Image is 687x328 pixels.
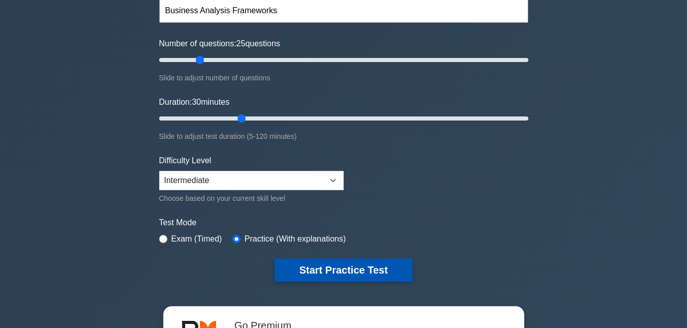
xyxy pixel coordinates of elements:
[275,258,412,282] button: Start Practice Test
[159,96,230,108] label: Duration: minutes
[171,233,222,245] label: Exam (Timed)
[159,155,212,167] label: Difficulty Level
[159,192,344,204] div: Choose based on your current skill level
[159,38,280,50] label: Number of questions: questions
[159,72,528,84] div: Slide to adjust number of questions
[159,130,528,142] div: Slide to adjust test duration (5-120 minutes)
[245,233,346,245] label: Practice (With explanations)
[192,98,201,106] span: 30
[159,217,528,229] label: Test Mode
[236,39,246,48] span: 25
